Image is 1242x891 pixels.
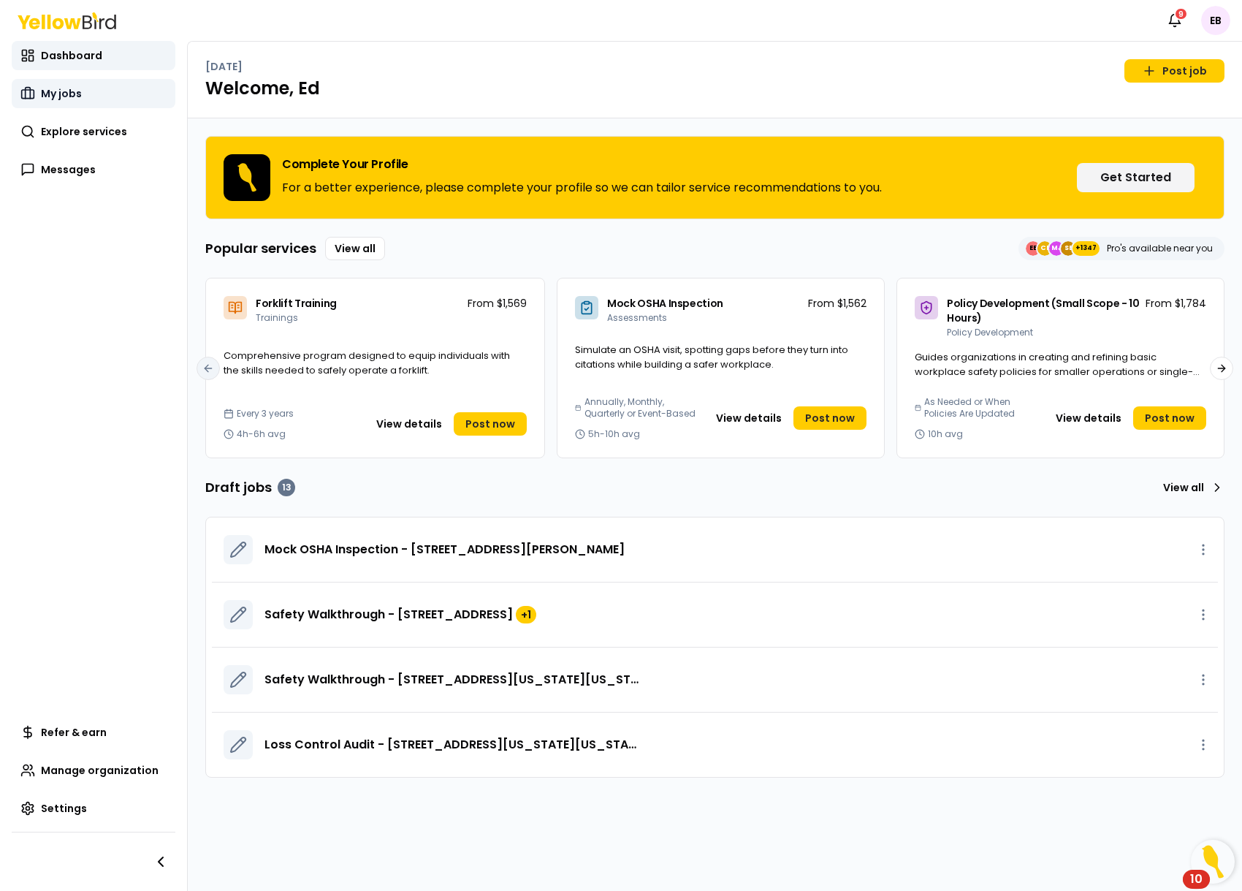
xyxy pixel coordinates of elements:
p: Pro's available near you [1107,243,1213,254]
a: Settings [12,794,175,823]
span: Comprehensive program designed to equip individuals with the skills needed to safely operate a fo... [224,349,510,377]
span: Settings [41,801,87,816]
span: EE [1026,241,1040,256]
span: Post now [805,411,855,425]
h1: Welcome, Ed [205,77,1224,100]
button: Open Resource Center, 10 new notifications [1191,840,1235,884]
span: Post now [1145,411,1195,425]
a: Post now [793,406,866,430]
a: Post now [454,412,527,436]
a: Post now [1133,406,1206,430]
a: Loss Control Audit - [STREET_ADDRESS][US_STATE][US_STATE] [264,736,639,754]
a: View all [325,237,385,260]
span: +1347 [1075,241,1097,256]
button: View details [707,406,790,430]
span: Refer & earn [41,725,107,740]
p: [DATE] [205,59,243,74]
button: View details [1047,406,1130,430]
span: Messages [41,162,96,177]
span: Explore services [41,124,127,139]
span: Policy Development (Small Scope - 10 Hours) [947,296,1139,325]
span: Policy Development [947,326,1033,338]
p: For a better experience, please complete your profile so we can tailor service recommendations to... [282,179,882,197]
span: SE [1061,241,1075,256]
div: + 1 [516,606,536,623]
span: 4h-6h avg [237,428,286,440]
span: Every 3 years [237,408,294,420]
span: EB [1201,6,1230,35]
span: Annually, Monthly, Quarterly or Event-Based [584,396,701,420]
span: My jobs [41,86,82,101]
div: Complete Your ProfileFor a better experience, please complete your profile so we can tailor servi... [205,136,1224,219]
span: Manage organization [41,763,159,778]
a: Post job [1124,59,1224,83]
span: Dashboard [41,48,102,63]
span: Forklift Training [256,296,337,311]
span: Mock OSHA Inspection [607,296,723,311]
div: 9 [1174,7,1188,20]
h3: Draft jobs [205,477,295,498]
span: 10h avg [928,428,963,440]
h3: Complete Your Profile [282,159,882,170]
a: Explore services [12,117,175,146]
span: 5h-10h avg [588,428,640,440]
p: From $1,562 [808,296,866,311]
a: View all [1157,476,1224,499]
span: Simulate an OSHA visit, spotting gaps before they turn into citations while building a safer work... [575,343,848,371]
span: Safety Walkthrough - [STREET_ADDRESS] [264,606,513,623]
a: Safety Walkthrough - [STREET_ADDRESS][US_STATE][US_STATE] [264,671,639,689]
span: Assessments [607,311,667,324]
button: 9 [1160,6,1189,35]
p: From $1,569 [468,296,527,311]
a: Refer & earn [12,718,175,747]
a: Safety Walkthrough - [STREET_ADDRESS]+1 [264,606,536,623]
a: Mock OSHA Inspection - [STREET_ADDRESS][PERSON_NAME] [264,541,625,558]
a: Manage organization [12,756,175,785]
button: View details [367,412,451,436]
a: Dashboard [12,41,175,70]
button: Get Started [1077,163,1195,192]
span: As Needed or When Policies Are Updated [924,396,1041,420]
h3: Popular services [205,238,316,259]
a: My jobs [12,79,175,108]
span: Post now [465,417,515,431]
span: Guides organizations in creating and refining basic workplace safety policies for smaller operati... [915,350,1200,393]
div: 13 [278,479,295,496]
span: Trainings [256,311,298,324]
span: MJ [1049,241,1064,256]
a: Messages [12,155,175,184]
p: From $1,784 [1146,296,1206,311]
span: CE [1037,241,1052,256]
